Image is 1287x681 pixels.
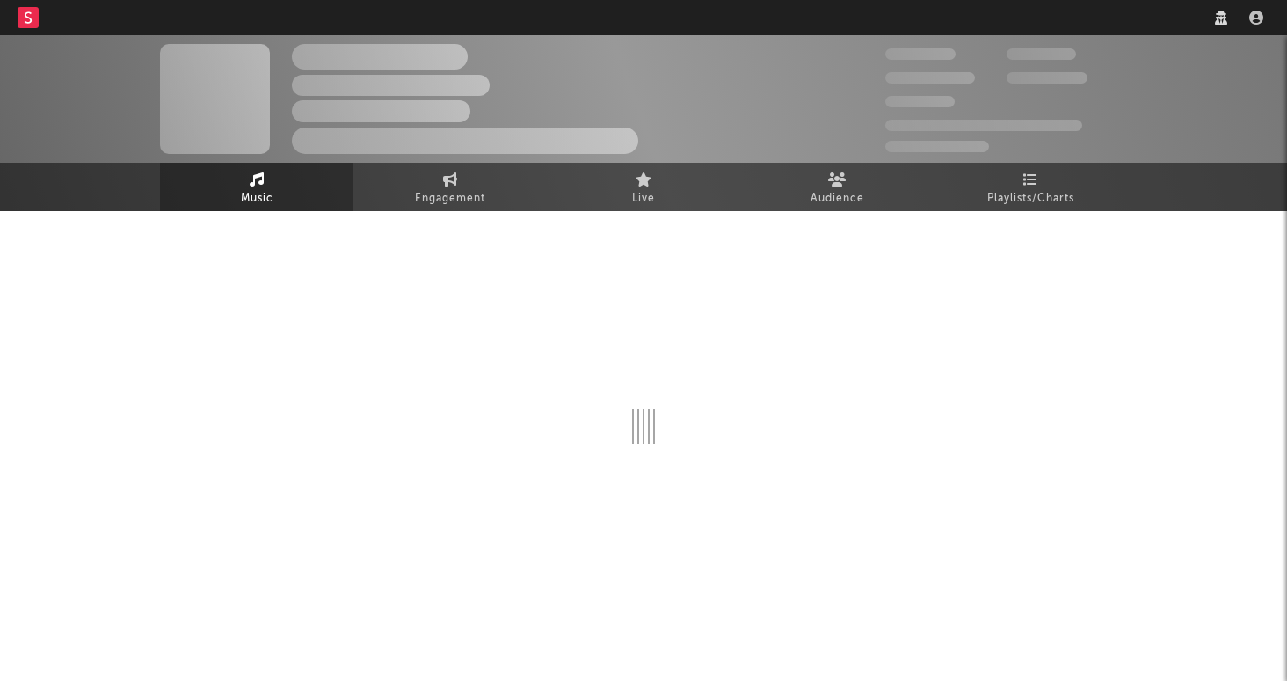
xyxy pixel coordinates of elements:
span: Live [632,188,655,209]
a: Playlists/Charts [934,163,1127,211]
span: Engagement [415,188,485,209]
a: Music [160,163,353,211]
a: Engagement [353,163,547,211]
span: 1,000,000 [1007,72,1087,84]
span: 100,000 [1007,48,1076,60]
span: 300,000 [885,48,956,60]
span: Audience [811,188,864,209]
span: Music [241,188,273,209]
span: 50,000,000 [885,72,975,84]
span: Playlists/Charts [987,188,1074,209]
span: 100,000 [885,96,955,107]
a: Audience [740,163,934,211]
span: Jump Score: 85.0 [885,141,989,152]
a: Live [547,163,740,211]
span: 50,000,000 Monthly Listeners [885,120,1082,131]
